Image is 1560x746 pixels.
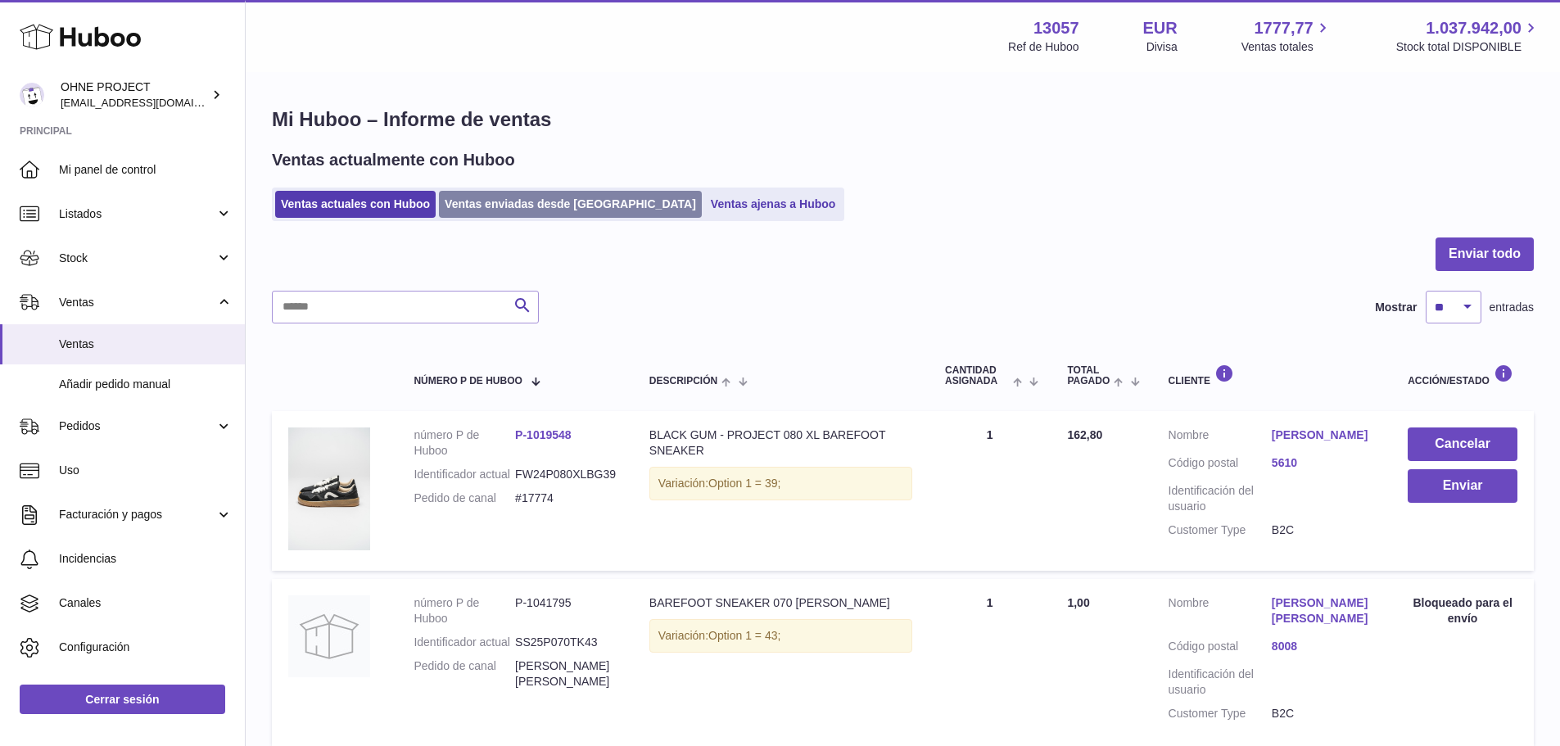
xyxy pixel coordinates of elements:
[1396,17,1540,55] a: 1.037.942,00 Stock total DISPONIBLE
[1272,595,1375,626] a: [PERSON_NAME] [PERSON_NAME]
[1408,595,1517,626] div: Bloqueado para el envío
[1169,522,1272,538] dt: Customer Type
[1272,455,1375,471] a: 5610
[1067,365,1110,387] span: Total pagado
[59,162,233,178] span: Mi panel de control
[272,106,1534,133] h1: Mi Huboo – Informe de ventas
[1490,300,1534,315] span: entradas
[1146,39,1178,55] div: Divisa
[1008,39,1078,55] div: Ref de Huboo
[439,191,702,218] a: Ventas enviadas desde [GEOGRAPHIC_DATA]
[59,551,233,567] span: Incidencias
[515,467,617,482] dd: FW24P080XLBG39
[649,427,912,459] div: BLACK GUM - PROJECT 080 XL BAREFOOT SNEAKER
[20,685,225,714] a: Cerrar sesión
[1169,595,1272,631] dt: Nombre
[414,635,515,650] dt: Identificador actual
[1169,455,1272,475] dt: Código postal
[1408,469,1517,503] button: Enviar
[59,251,215,266] span: Stock
[1241,39,1332,55] span: Ventas totales
[929,411,1051,571] td: 1
[708,477,780,490] span: Option 1 = 39;
[59,206,215,222] span: Listados
[59,507,215,522] span: Facturación y pagos
[20,83,44,107] img: internalAdmin-13057@internal.huboo.com
[1241,17,1332,55] a: 1777,77 Ventas totales
[1396,39,1540,55] span: Stock total DISPONIBLE
[1169,364,1376,387] div: Cliente
[59,463,233,478] span: Uso
[515,658,617,689] dd: [PERSON_NAME] [PERSON_NAME]
[1272,639,1375,654] a: 8008
[515,635,617,650] dd: SS25P070TK43
[1436,237,1534,271] button: Enviar todo
[414,376,522,387] span: número P de Huboo
[59,640,233,655] span: Configuración
[1067,428,1102,441] span: 162,80
[1426,17,1522,39] span: 1.037.942,00
[1169,706,1272,721] dt: Customer Type
[1272,522,1375,538] dd: B2C
[414,467,515,482] dt: Identificador actual
[705,191,842,218] a: Ventas ajenas a Huboo
[1375,300,1417,315] label: Mostrar
[59,337,233,352] span: Ventas
[1067,596,1089,609] span: 1,00
[59,418,215,434] span: Pedidos
[288,427,370,550] img: DSC02155.jpg
[945,365,1009,387] span: Cantidad ASIGNADA
[515,428,572,441] a: P-1019548
[414,491,515,506] dt: Pedido de canal
[929,579,1051,745] td: 1
[515,491,617,506] dd: #17774
[272,149,515,171] h2: Ventas actualmente con Huboo
[1272,706,1375,721] dd: B2C
[61,79,208,111] div: OHNE PROJECT
[288,595,370,677] img: no-photo.jpg
[275,191,436,218] a: Ventas actuales con Huboo
[414,658,515,689] dt: Pedido de canal
[1169,639,1272,658] dt: Código postal
[708,629,780,642] span: Option 1 = 43;
[1169,483,1272,514] dt: Identificación del usuario
[1408,364,1517,387] div: Acción/Estado
[515,595,617,626] dd: P-1041795
[61,96,241,109] span: [EMAIL_ADDRESS][DOMAIN_NAME]
[59,377,233,392] span: Añadir pedido manual
[649,376,717,387] span: Descripción
[414,595,515,626] dt: número P de Huboo
[59,595,233,611] span: Canales
[649,467,912,500] div: Variación:
[1254,17,1313,39] span: 1777,77
[1169,667,1272,698] dt: Identificación del usuario
[1169,427,1272,447] dt: Nombre
[1408,427,1517,461] button: Cancelar
[1272,427,1375,443] a: [PERSON_NAME]
[1033,17,1079,39] strong: 13057
[1143,17,1178,39] strong: EUR
[649,595,912,611] div: BAREFOOT SNEAKER 070 [PERSON_NAME]
[59,295,215,310] span: Ventas
[414,427,515,459] dt: número P de Huboo
[649,619,912,653] div: Variación:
